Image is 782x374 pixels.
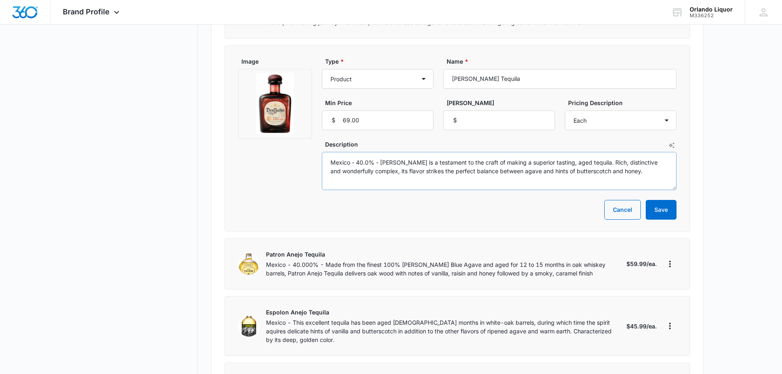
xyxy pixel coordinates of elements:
[448,110,461,130] div: $
[668,142,675,149] button: AI Text Generator
[325,140,680,149] label: Description
[266,308,620,317] p: Espolon Anejo Tequila
[447,57,680,66] label: Name
[663,319,677,333] button: More
[322,152,677,190] textarea: Mexico - 40.0% - [PERSON_NAME] is a testament to the craft of making a superior tasting, aged teq...
[266,260,620,278] p: Mexico - 40.000% - Made from the finest 100% [PERSON_NAME] Blue Agave and aged for 12 to 15 month...
[256,73,294,135] img: Product or services preview image
[327,110,340,130] div: $
[690,13,733,18] div: account id
[266,250,620,259] p: Patron Anejo Tequila
[604,200,641,220] button: Cancel
[325,57,437,66] label: Type
[63,7,110,16] span: Brand Profile
[325,99,437,107] label: Min Price
[626,259,657,268] p: $59.99/ea.
[626,322,657,330] p: $45.99/ea.
[646,200,677,220] button: Save
[266,318,620,344] p: Mexico - This excellent tequila has been aged [DEMOGRAPHIC_DATA] months in white-oak barrels, dur...
[690,6,733,13] div: account name
[663,257,677,271] button: More
[241,57,315,66] label: Image
[447,99,558,107] label: [PERSON_NAME]
[568,99,680,107] label: Pricing Description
